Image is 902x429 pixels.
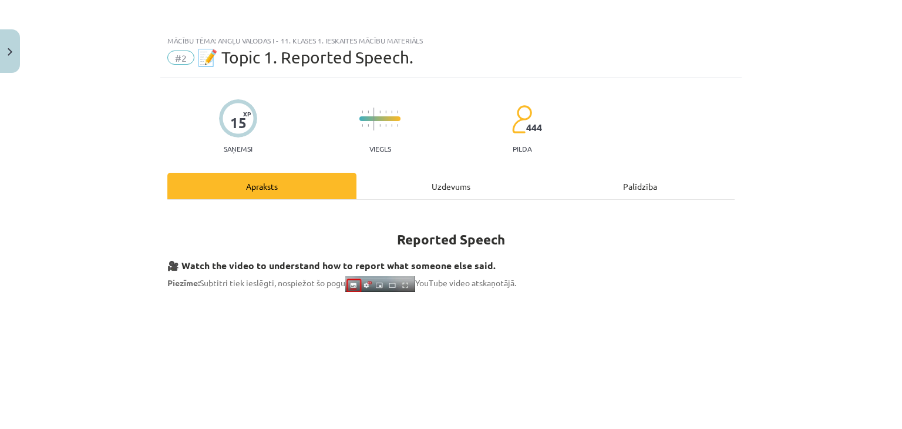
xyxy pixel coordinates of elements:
img: icon-short-line-57e1e144782c952c97e751825c79c345078a6d821885a25fce030b3d8c18986b.svg [362,124,363,127]
img: students-c634bb4e5e11cddfef0936a35e636f08e4e9abd3cc4e673bd6f9a4125e45ecb1.svg [511,105,532,134]
img: icon-short-line-57e1e144782c952c97e751825c79c345078a6d821885a25fce030b3d8c18986b.svg [397,110,398,113]
img: icon-short-line-57e1e144782c952c97e751825c79c345078a6d821885a25fce030b3d8c18986b.svg [379,110,381,113]
img: icon-short-line-57e1e144782c952c97e751825c79c345078a6d821885a25fce030b3d8c18986b.svg [385,124,386,127]
img: icon-short-line-57e1e144782c952c97e751825c79c345078a6d821885a25fce030b3d8c18986b.svg [385,110,386,113]
span: 444 [526,122,542,133]
p: pilda [513,145,531,153]
img: icon-close-lesson-0947bae3869378f0d4975bcd49f059093ad1ed9edebbc8119c70593378902aed.svg [8,48,12,56]
img: icon-short-line-57e1e144782c952c97e751825c79c345078a6d821885a25fce030b3d8c18986b.svg [391,110,392,113]
div: Apraksts [167,173,356,199]
strong: Piezīme: [167,277,200,288]
img: icon-short-line-57e1e144782c952c97e751825c79c345078a6d821885a25fce030b3d8c18986b.svg [368,110,369,113]
strong: 🎥 Watch the video to understand how to report what someone else said. [167,259,496,272]
img: icon-short-line-57e1e144782c952c97e751825c79c345078a6d821885a25fce030b3d8c18986b.svg [368,124,369,127]
p: Viegls [369,145,391,153]
span: #2 [167,51,194,65]
img: icon-short-line-57e1e144782c952c97e751825c79c345078a6d821885a25fce030b3d8c18986b.svg [362,110,363,113]
div: Palīdzība [546,173,735,199]
div: 15 [230,115,247,131]
img: icon-short-line-57e1e144782c952c97e751825c79c345078a6d821885a25fce030b3d8c18986b.svg [397,124,398,127]
div: Uzdevums [356,173,546,199]
span: XP [243,110,251,117]
div: Mācību tēma: Angļu valodas i - 11. klases 1. ieskaites mācību materiāls [167,36,735,45]
p: Saņemsi [219,145,257,153]
span: 📝 Topic 1. Reported Speech. [197,48,413,67]
img: icon-short-line-57e1e144782c952c97e751825c79c345078a6d821885a25fce030b3d8c18986b.svg [379,124,381,127]
img: icon-long-line-d9ea69661e0d244f92f715978eff75569469978d946b2353a9bb055b3ed8787d.svg [373,108,375,130]
img: icon-short-line-57e1e144782c952c97e751825c79c345078a6d821885a25fce030b3d8c18986b.svg [391,124,392,127]
span: Subtitri tiek ieslēgti, nospiežot šo pogu YouTube video atskaņotājā. [167,277,516,288]
strong: Reported Speech [397,231,505,248]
